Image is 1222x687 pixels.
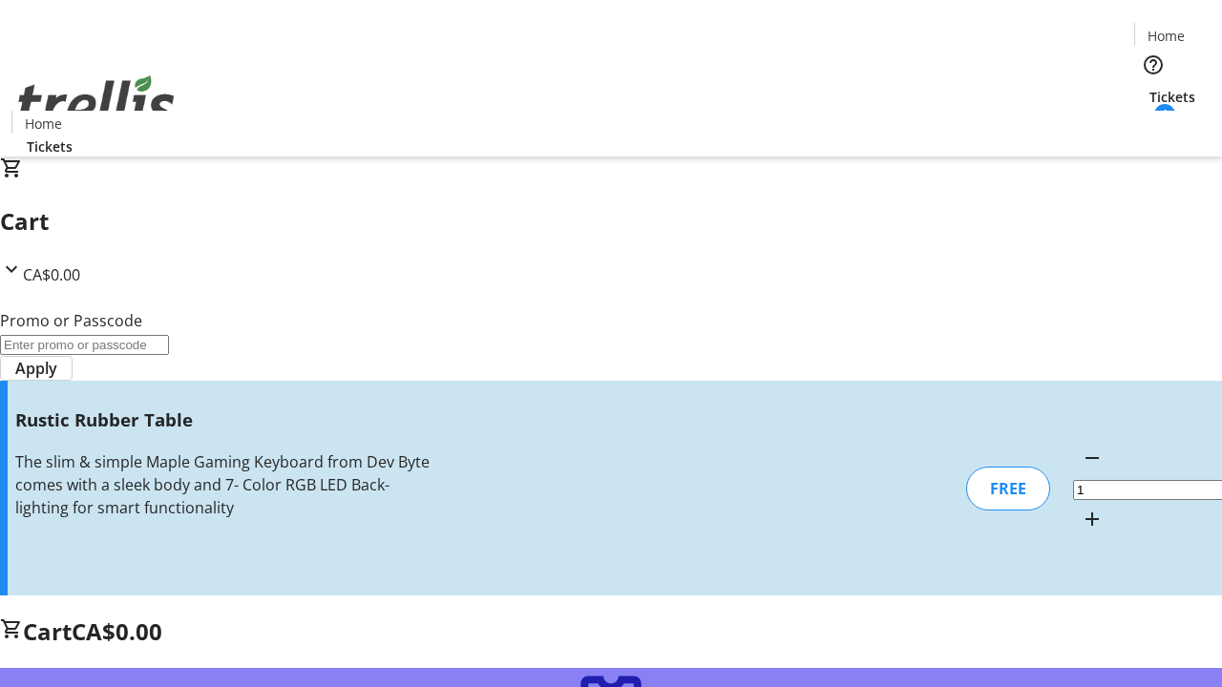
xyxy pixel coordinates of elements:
button: Cart [1134,107,1172,145]
button: Decrement by one [1073,439,1111,477]
span: CA$0.00 [23,264,80,285]
span: Home [1148,26,1185,46]
a: Tickets [1134,87,1211,107]
div: FREE [966,467,1050,510]
h3: Rustic Rubber Table [15,406,432,433]
span: Apply [15,357,57,380]
a: Home [1135,26,1196,46]
span: Tickets [27,136,73,156]
button: Help [1134,46,1172,84]
a: Home [12,114,74,134]
span: Home [25,114,62,134]
img: Orient E2E Organization q70Q7hIrxM's Logo [11,54,181,150]
span: Tickets [1149,87,1195,107]
div: The slim & simple Maple Gaming Keyboard from Dev Byte comes with a sleek body and 7- Color RGB LE... [15,450,432,519]
span: CA$0.00 [72,615,162,647]
button: Increment by one [1073,500,1111,538]
a: Tickets [11,136,88,156]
